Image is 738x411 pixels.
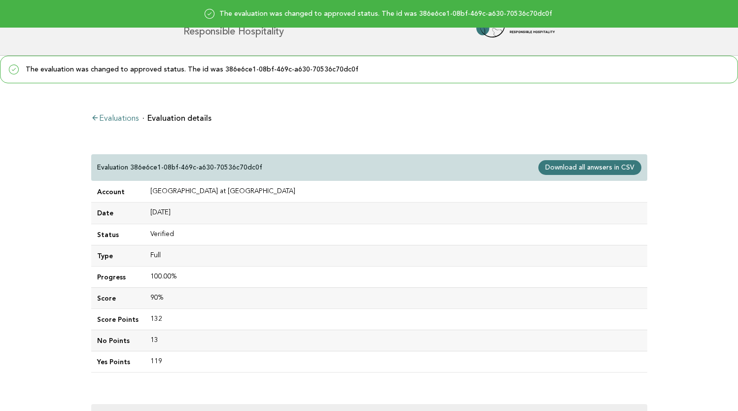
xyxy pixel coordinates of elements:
[91,266,144,287] td: Progress
[144,287,647,308] td: 90%
[144,224,647,245] td: Verified
[476,12,555,43] img: Forbes Travel Guide
[183,19,284,37] h1: Responsible Hospitality
[144,203,647,224] td: [DATE]
[91,308,144,330] td: Score Points
[142,114,211,122] li: Evaluation details
[144,266,647,287] td: 100.00%
[538,160,641,175] a: Download all anwsers in CSV
[144,245,647,266] td: Full
[97,163,262,172] p: Evaluation 386e6ce1-08bf-469c-a630-70536c70dc0f
[144,181,647,203] td: [GEOGRAPHIC_DATA] at [GEOGRAPHIC_DATA]
[91,181,144,203] td: Account
[91,224,144,245] td: Status
[144,308,647,330] td: 132
[91,351,144,373] td: Yes Points
[91,287,144,308] td: Score
[91,330,144,351] td: No Points
[91,245,144,266] td: Type
[144,351,647,373] td: 119
[144,330,647,351] td: 13
[91,203,144,224] td: Date
[91,115,139,123] a: Evaluations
